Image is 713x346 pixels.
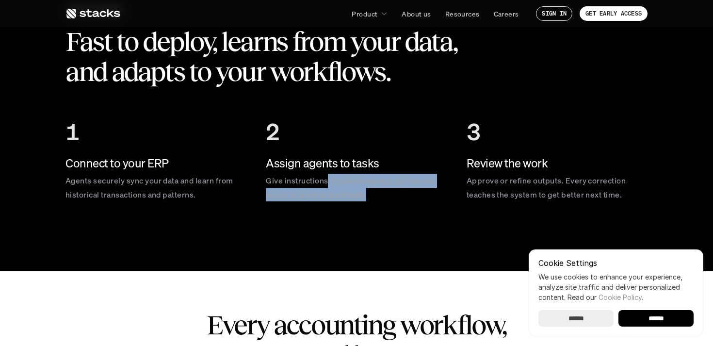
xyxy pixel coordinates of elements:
p: Agents securely sync your data and learn from historical transactions and patterns. [65,174,246,202]
div: Counter ends at 2 [266,118,280,146]
span: Read our . [567,293,643,301]
p: Product [352,9,377,19]
p: Careers [494,9,519,19]
p: GET EARLY ACCESS [585,10,642,17]
h4: Connect to your ERP [65,155,246,172]
h2: Fast to deploy, learns from your data, and adapts to your workflows. [65,27,483,86]
h4: Assign agents to tasks [266,155,447,172]
a: About us [396,5,437,22]
a: GET EARLY ACCESS [580,6,648,21]
a: SIGN IN [536,6,572,21]
div: Counter ends at 3 [467,118,481,146]
a: Resources [439,5,486,22]
p: SIGN IN [542,10,567,17]
div: Counter ends at 1 [65,118,80,146]
a: Careers [488,5,525,22]
p: Cookie Settings [538,259,694,267]
p: We use cookies to enhance your experience, analyze site traffic and deliver personalized content. [538,272,694,302]
p: Approve or refine outputs. Every correction teaches the system to get better next time. [467,174,648,202]
h4: Review the work [467,155,648,172]
p: Give instructions in plain language, just as you would to a junior teammate. [266,174,447,202]
a: Cookie Policy [599,293,642,301]
p: About us [402,9,431,19]
p: Resources [445,9,480,19]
